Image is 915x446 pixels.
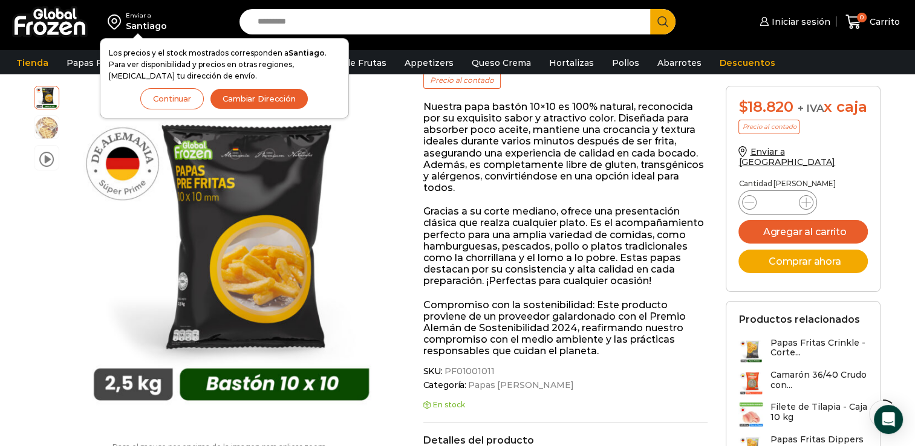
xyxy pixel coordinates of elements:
[738,120,799,134] p: Precio al contado
[606,51,645,74] a: Pollos
[769,16,830,28] span: Iniciar sesión
[311,51,392,74] a: Pulpa de Frutas
[770,370,868,390] h3: Camarón 36/40 Crudo con...
[770,338,868,358] h3: Papas Fritas Crinkle - Corte...
[650,9,676,34] button: Search button
[466,51,537,74] a: Queso Crema
[423,73,501,88] p: Precio al contado
[738,370,868,396] a: Camarón 36/40 Crudo con...
[10,51,54,74] a: Tienda
[34,116,59,140] span: 10×10
[738,98,747,115] span: $
[874,405,903,434] div: Open Intercom Messenger
[423,435,708,446] h2: Detalles del producto
[443,366,495,377] span: PF01001011
[738,250,868,273] button: Comprar ahora
[543,51,600,74] a: Hortalizas
[770,402,868,422] h3: Filete de Tilapia - Caja 10 kg
[766,194,789,211] input: Product quantity
[423,366,708,377] span: SKU:
[423,101,708,194] p: Nuestra papa bastón 10×10 es 100% natural, reconocida por su exquisito sabor y atractivo color. D...
[423,205,708,286] p: Gracias a su corte mediano, ofrece una presentación clásica que realza cualquier plato. Es el aco...
[738,99,868,116] div: x caja
[757,10,830,34] a: Iniciar sesión
[738,179,868,188] p: Cantidad [PERSON_NAME]
[210,88,308,109] button: Cambiar Dirección
[651,51,708,74] a: Abarrotes
[738,146,835,167] a: Enviar a [GEOGRAPHIC_DATA]
[867,16,900,28] span: Carrito
[797,102,824,114] span: + IVA
[714,51,781,74] a: Descuentos
[738,402,868,428] a: Filete de Tilapia - Caja 10 kg
[109,47,340,82] p: Los precios y el stock mostrados corresponden a . Para ver disponibilidad y precios en otras regi...
[738,314,859,325] h2: Productos relacionados
[108,11,126,32] img: address-field-icon.svg
[738,220,868,244] button: Agregar al carrito
[399,51,460,74] a: Appetizers
[738,338,868,364] a: Papas Fritas Crinkle - Corte...
[857,13,867,22] span: 0
[466,380,573,390] a: Papas [PERSON_NAME]
[738,98,793,115] bdi: 18.820
[423,299,708,357] p: Compromiso con la sostenibilidad: Este producto proviene de un proveedor galardonado con el Premi...
[842,8,903,36] a: 0 Carrito
[288,48,325,57] strong: Santiago
[60,51,128,74] a: Papas Fritas
[34,85,59,109] span: 10×10
[140,88,204,109] button: Continuar
[126,11,167,20] div: Enviar a
[126,20,167,32] div: Santiago
[423,401,708,409] p: En stock
[423,380,708,390] span: Categoría:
